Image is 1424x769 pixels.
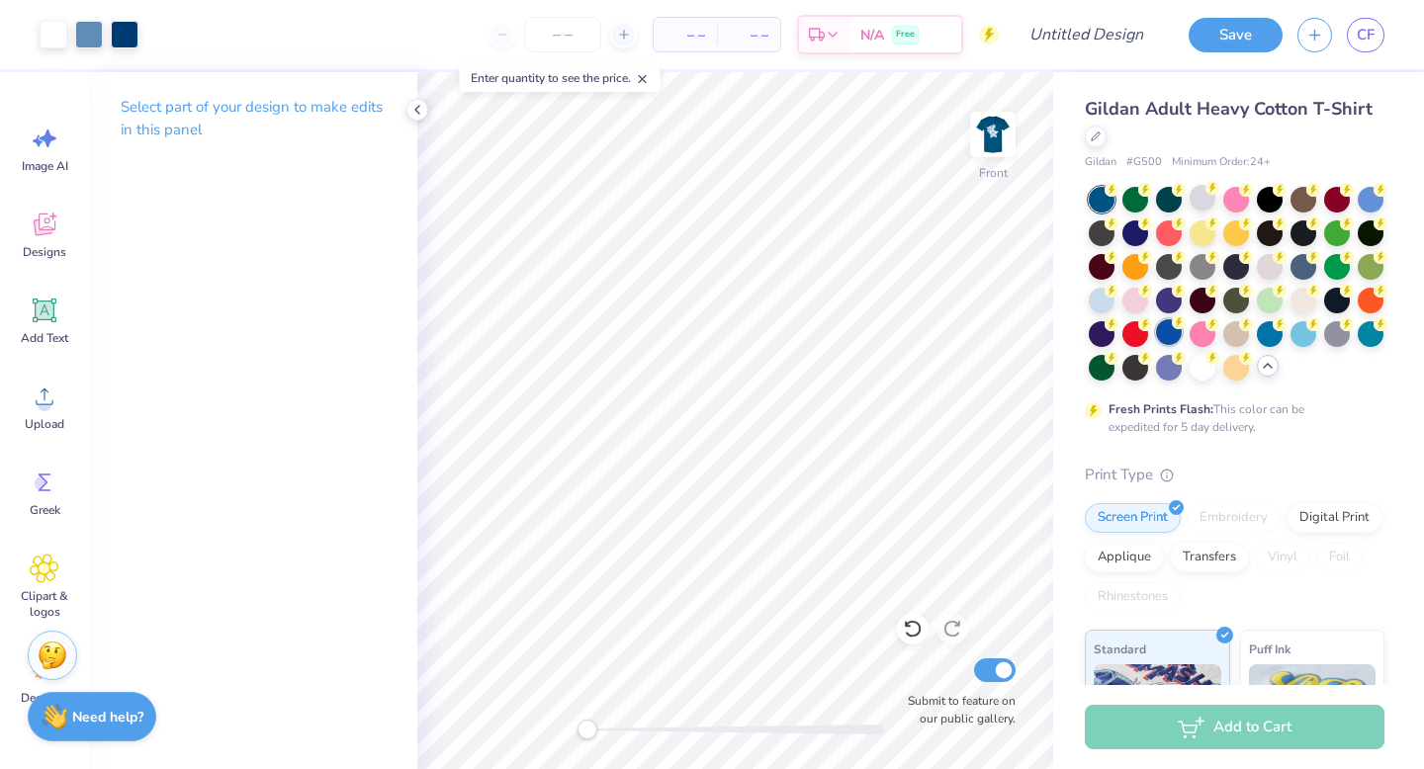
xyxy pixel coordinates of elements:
[12,588,77,620] span: Clipart & logos
[1172,154,1271,171] span: Minimum Order: 24 +
[666,25,705,45] span: – –
[1014,15,1159,54] input: Untitled Design
[860,25,884,45] span: N/A
[21,690,68,706] span: Decorate
[21,330,68,346] span: Add Text
[1287,503,1382,533] div: Digital Print
[1316,543,1363,572] div: Foil
[1249,639,1290,659] span: Puff Ink
[121,96,386,141] p: Select part of your design to make edits in this panel
[30,502,60,518] span: Greek
[1085,97,1373,121] span: Gildan Adult Heavy Cotton T-Shirt
[72,708,143,726] strong: Need help?
[1189,18,1283,52] button: Save
[1109,401,1213,417] strong: Fresh Prints Flash:
[1085,503,1181,533] div: Screen Print
[22,158,68,174] span: Image AI
[897,692,1016,727] label: Submit to feature on our public gallery.
[578,720,597,739] div: Accessibility label
[1085,154,1116,171] span: Gildan
[1085,582,1181,612] div: Rhinestones
[1085,464,1384,486] div: Print Type
[1126,154,1162,171] span: # G500
[25,416,64,432] span: Upload
[1109,400,1352,436] div: This color can be expedited for 5 day delivery.
[1085,543,1164,572] div: Applique
[1170,543,1249,572] div: Transfers
[1094,639,1146,659] span: Standard
[979,164,1008,182] div: Front
[1187,503,1281,533] div: Embroidery
[460,64,661,92] div: Enter quantity to see the price.
[973,115,1013,154] img: Front
[1357,24,1375,46] span: CF
[896,28,915,42] span: Free
[1347,18,1384,52] a: CF
[729,25,768,45] span: – –
[23,244,66,260] span: Designs
[524,17,601,52] input: – –
[1094,664,1221,763] img: Standard
[1255,543,1310,572] div: Vinyl
[1249,664,1377,763] img: Puff Ink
